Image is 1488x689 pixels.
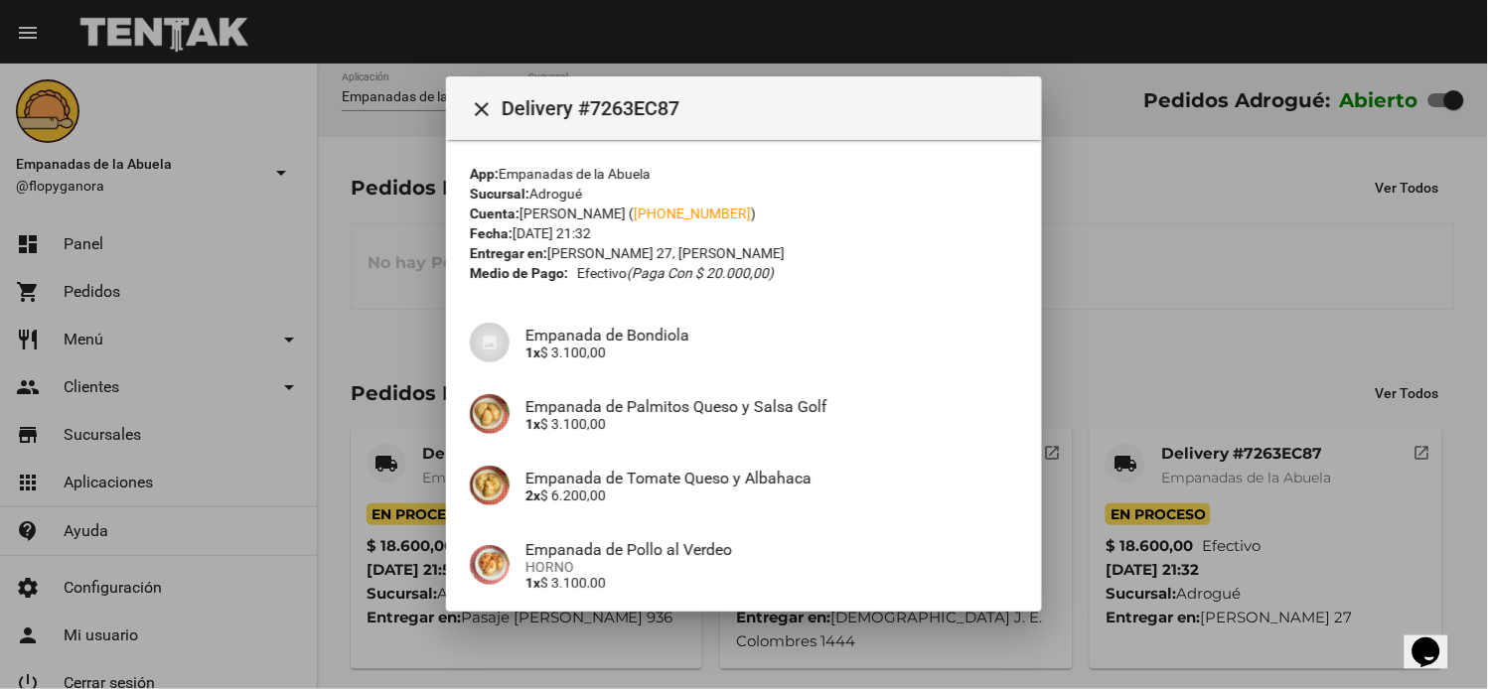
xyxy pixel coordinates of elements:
[525,416,1018,432] p: $ 3.100,00
[470,323,510,362] img: 07c47add-75b0-4ce5-9aba-194f44787723.jpg
[577,263,774,283] span: Efectivo
[525,344,540,360] b: 1x
[525,575,1018,591] p: $ 3.100,00
[525,559,1018,575] span: HORNO
[470,186,529,202] strong: Sucursal:
[470,98,494,122] mat-icon: Cerrar
[470,184,1018,204] div: Adrogué
[634,206,751,221] a: [PHONE_NUMBER]
[470,225,513,241] strong: Fecha:
[627,265,774,281] i: (Paga con $ 20.000,00)
[470,394,510,434] img: 23889947-f116-4e8f-977b-138207bb6e24.jpg
[470,243,1018,263] div: [PERSON_NAME] 27, [PERSON_NAME]
[525,326,1018,344] h4: Empanada de Bondiola
[470,545,510,585] img: b535b57a-eb23-4682-a080-b8c53aa6123f.jpg
[502,92,1026,124] span: Delivery #7263EC87
[525,469,1018,487] h4: Empanada de Tomate Queso y Albahaca
[525,344,1018,360] p: $ 3.100,00
[470,466,510,505] img: b2392df3-fa09-40df-9618-7e8db6da82b5.jpg
[525,397,1018,416] h4: Empanada de Palmitos Queso y Salsa Golf
[470,164,1018,184] div: Empanadas de la Abuela
[470,166,499,182] strong: App:
[525,575,540,591] b: 1x
[1405,610,1468,669] iframe: chat widget
[462,88,502,128] button: Cerrar
[525,416,540,432] b: 1x
[470,223,1018,243] div: [DATE] 21:32
[525,487,540,503] b: 2x
[470,204,1018,223] div: [PERSON_NAME] ( )
[525,487,1018,503] p: $ 6.200,00
[525,540,1018,559] h4: Empanada de Pollo al Verdeo
[470,263,568,283] strong: Medio de Pago:
[470,245,547,261] strong: Entregar en:
[470,206,520,221] strong: Cuenta:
